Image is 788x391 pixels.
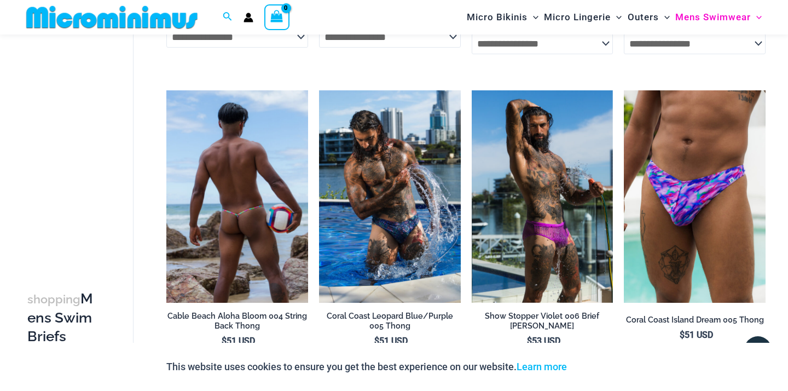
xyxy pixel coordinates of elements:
[680,330,713,340] bdi: 51 USD
[527,336,532,346] span: $
[527,336,560,346] bdi: 53 USD
[624,90,766,303] img: Coral Coast Island Dream 005 Thong 01
[472,90,613,303] a: Show Stopper Violet 006 Brief Burleigh 10Show Stopper Violet 006 Brief Burleigh 11Show Stopper Vi...
[624,90,766,303] a: Coral Coast Island Dream 005 Thong 01Coral Coast Island Dream 005 Thong 02Coral Coast Island Drea...
[628,3,659,31] span: Outers
[472,311,613,331] h2: Show Stopper Violet 006 Brief [PERSON_NAME]
[625,3,673,31] a: OutersMenu ToggleMenu Toggle
[222,336,227,346] span: $
[624,315,766,325] h2: Coral Coast Island Dream 005 Thong
[319,311,461,331] h2: Coral Coast Leopard Blue/Purple 005 Thong
[166,359,567,375] p: This website uses cookies to ensure you get the best experience on our website.
[751,3,762,31] span: Menu Toggle
[673,3,764,31] a: Mens SwimwearMenu ToggleMenu Toggle
[27,290,95,346] h3: Mens Swim Briefs
[166,90,308,303] a: Cable Beach Aloha Bloom 004 String Back Thong 10Cable Beach Aloha Bloom 004 String Back Thong 11C...
[374,336,408,346] bdi: 51 USD
[472,90,613,303] img: Show Stopper Violet 006 Brief Burleigh 10
[319,90,461,303] a: Coral Coast Leopard BluePurple 005 Thong 09Coral Coast Leopard BluePurple 005 Thong 03Coral Coast...
[659,3,670,31] span: Menu Toggle
[27,292,80,306] span: shopping
[467,3,528,31] span: Micro Bikinis
[544,3,611,31] span: Micro Lingerie
[464,3,541,31] a: Micro BikinisMenu ToggleMenu Toggle
[675,3,751,31] span: Mens Swimwear
[374,336,379,346] span: $
[680,330,685,340] span: $
[222,336,255,346] bdi: 51 USD
[624,315,766,329] a: Coral Coast Island Dream 005 Thong
[541,3,624,31] a: Micro LingerieMenu ToggleMenu Toggle
[517,361,567,372] a: Learn more
[319,311,461,336] a: Coral Coast Leopard Blue/Purple 005 Thong
[166,311,308,336] a: Cable Beach Aloha Bloom 004 String Back Thong
[528,3,538,31] span: Menu Toggle
[166,311,308,331] h2: Cable Beach Aloha Bloom 004 String Back Thong
[22,5,202,30] img: MM SHOP LOGO FLAT
[223,10,233,24] a: Search icon link
[575,354,622,380] button: Accept
[264,4,289,30] a: View Shopping Cart, empty
[166,90,308,303] img: Cable Beach Aloha Bloom 004 String Back Thong 11
[27,37,126,256] iframe: TrustedSite Certified
[244,13,253,22] a: Account icon link
[611,3,622,31] span: Menu Toggle
[319,90,461,303] img: Coral Coast Leopard BluePurple 005 Thong 09
[472,311,613,336] a: Show Stopper Violet 006 Brief [PERSON_NAME]
[462,2,766,33] nav: Site Navigation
